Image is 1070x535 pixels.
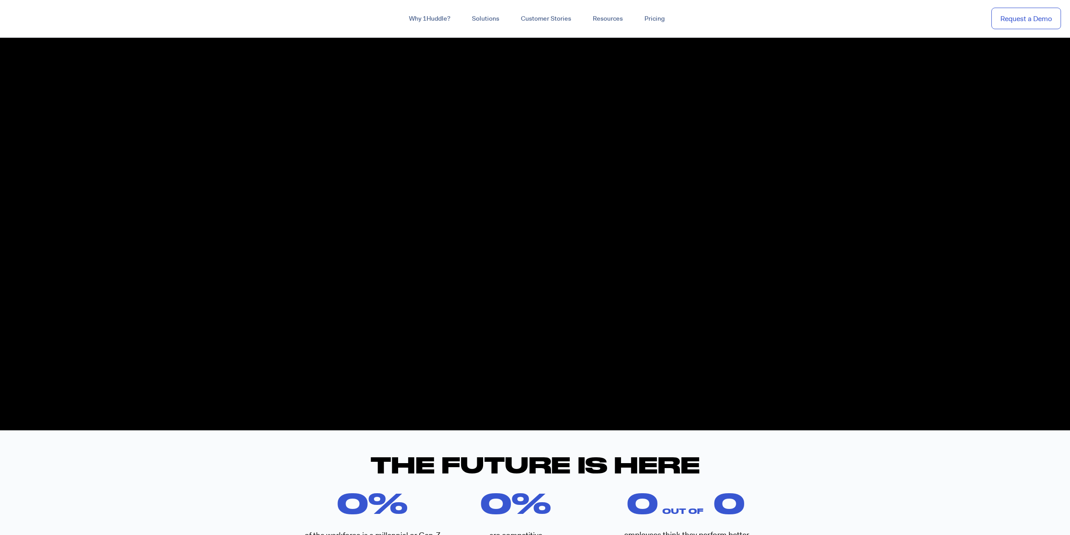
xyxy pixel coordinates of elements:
a: Solutions [461,11,510,27]
span: % [511,486,589,519]
a: Request a Demo [991,8,1061,30]
a: Pricing [634,11,675,27]
img: ... [9,10,73,27]
a: Why 1Huddle? [398,11,461,27]
span: 0 [337,486,368,519]
span: 0 [714,486,745,519]
a: Resources [582,11,634,27]
span: out of [662,507,751,519]
span: % [368,486,444,519]
span: 0 [480,486,511,519]
span: 0 [627,486,658,519]
a: Customer Stories [510,11,582,27]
